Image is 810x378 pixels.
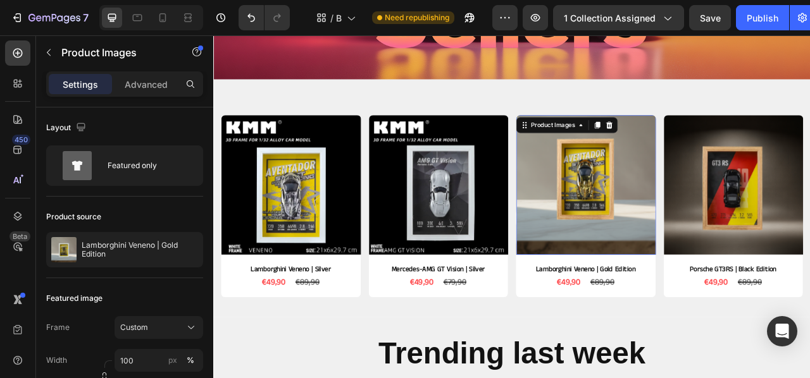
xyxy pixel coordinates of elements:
p: 7 [83,10,89,25]
p: Product Images [61,45,169,60]
div: % [187,355,194,366]
label: Frame [46,322,70,333]
div: €89,90 [478,305,511,326]
span: Save [700,13,721,23]
div: Product Images [401,109,462,120]
h2: Lamborghini Veneno | Gold Edition [385,291,563,305]
div: €49,90 [436,305,468,326]
span: Custom [120,322,148,333]
div: Layout [46,119,89,137]
span: 1 collection assigned [564,11,656,25]
button: Save [689,5,731,30]
div: Undo/Redo [239,5,290,30]
a: Porsche GT3RS | Black Edition [573,102,751,279]
div: Featured image [46,293,103,304]
div: €79,90 [291,305,323,326]
p: Lamborghini Veneno | Gold Edition [82,241,198,259]
button: Publish [736,5,789,30]
div: px [168,355,177,366]
div: Beta [9,231,30,241]
div: €49,90 [623,305,656,326]
div: Open Intercom Messenger [767,316,797,346]
div: Featured only [108,151,185,180]
p: Settings [63,78,98,91]
button: Custom [115,316,203,339]
div: €89,90 [666,305,699,326]
div: Publish [747,11,778,25]
div: €49,90 [249,305,281,326]
div: 450 [12,135,30,145]
button: 7 [5,5,94,30]
span: Best sellers [336,11,342,25]
iframe: Design area [213,35,810,378]
button: % [165,353,180,368]
button: px [183,353,198,368]
p: Advanced [125,78,168,91]
h2: Porsche GT3RS | Black Edition [573,291,751,305]
button: 1 collection assigned [553,5,684,30]
a: Lamborghini Veneno | Gold Edition [385,102,563,279]
img: product feature img [51,237,77,262]
span: Need republishing [385,12,449,23]
div: Product source [46,211,101,223]
label: Width [46,355,67,366]
input: px% [115,349,203,372]
span: / [330,11,333,25]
